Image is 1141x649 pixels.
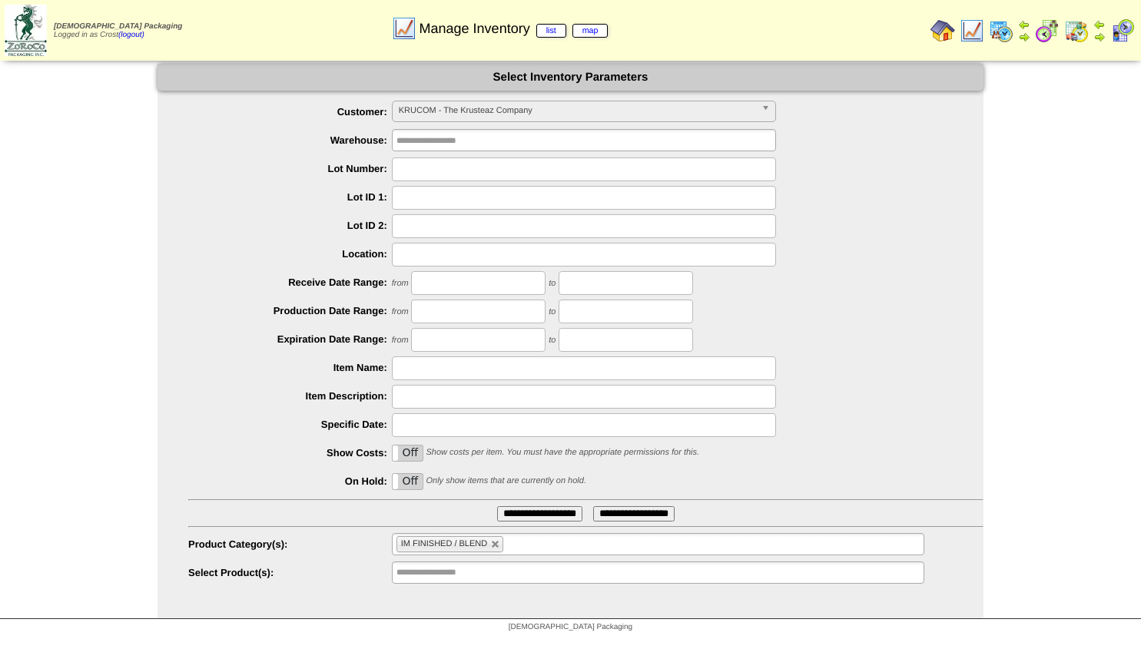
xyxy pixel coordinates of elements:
[188,305,392,316] label: Production Date Range:
[549,307,556,316] span: to
[536,24,566,38] a: list
[401,539,487,548] span: IM FINISHED / BLEND
[188,163,392,174] label: Lot Number:
[188,475,392,487] label: On Hold:
[392,279,409,288] span: from
[930,18,955,43] img: home.gif
[1035,18,1060,43] img: calendarblend.gif
[188,390,392,402] label: Item Description:
[1018,18,1030,31] img: arrowleft.gif
[188,362,392,373] label: Item Name:
[420,21,609,37] span: Manage Inventory
[392,16,416,41] img: line_graph.gif
[393,445,423,461] label: Off
[426,476,585,485] span: Only show items that are currently on hold.
[5,5,47,56] img: zoroco-logo-small.webp
[392,307,409,316] span: from
[989,18,1013,43] img: calendarprod.gif
[118,31,144,39] a: (logout)
[1093,18,1106,31] img: arrowleft.gif
[549,336,556,345] span: to
[1110,18,1135,43] img: calendarcustomer.gif
[188,447,392,459] label: Show Costs:
[426,448,699,457] span: Show costs per item. You must have the appropriate permissions for this.
[188,538,392,550] label: Product Category(s):
[1093,31,1106,43] img: arrowright.gif
[188,333,392,345] label: Expiration Date Range:
[392,336,409,345] span: from
[54,22,182,31] span: [DEMOGRAPHIC_DATA] Packaging
[549,279,556,288] span: to
[392,473,423,490] div: OnOff
[1018,31,1030,43] img: arrowright.gif
[392,445,423,462] div: OnOff
[188,191,392,203] label: Lot ID 1:
[509,623,632,631] span: [DEMOGRAPHIC_DATA] Packaging
[188,248,392,260] label: Location:
[960,18,984,43] img: line_graph.gif
[54,22,182,39] span: Logged in as Crost
[188,419,392,430] label: Specific Date:
[1064,18,1089,43] img: calendarinout.gif
[188,106,392,118] label: Customer:
[188,276,392,288] label: Receive Date Range:
[188,134,392,146] label: Warehouse:
[393,474,423,489] label: Off
[158,64,983,91] div: Select Inventory Parameters
[572,24,609,38] a: map
[188,220,392,231] label: Lot ID 2:
[188,567,392,578] label: Select Product(s):
[399,101,755,120] span: KRUCOM - The Krusteaz Company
